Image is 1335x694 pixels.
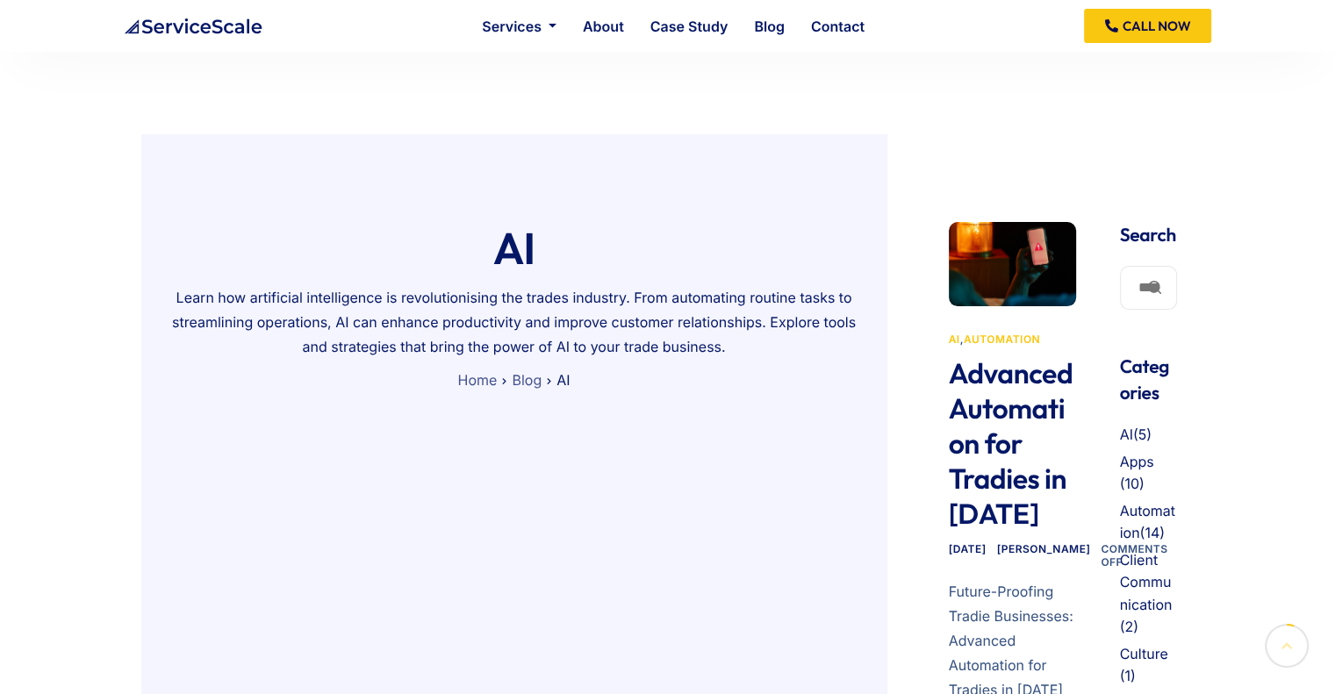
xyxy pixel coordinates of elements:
p: Learn how artificial intelligence is revolutionising the trades industry. From automating routine... [159,285,870,359]
a: AI [949,333,960,346]
a: Client Communication [1120,551,1173,613]
a: Apps [1120,453,1154,470]
a: Culture [1120,645,1168,662]
span: AI [556,371,570,389]
li: (1) [1120,643,1177,688]
h1: AI [493,222,535,275]
a: Blog [754,19,784,33]
span: Comments Off [1101,542,1167,569]
a: Automation [964,333,1040,346]
li: (5) [1120,424,1177,447]
a: [PERSON_NAME] [997,542,1091,555]
a: Automation [1120,502,1175,542]
a: Advanced Automation for Tradies in 2025 [949,254,1076,271]
h4: Search [1120,222,1177,248]
a: About [583,19,624,33]
a: CALL NOW [1084,9,1211,43]
nav: Breadcrumbs [159,369,870,392]
h4: Categories [1120,354,1177,406]
a: AI [1120,426,1133,443]
a: Services [482,19,556,33]
li: (2) [1120,549,1177,639]
li: (14) [1120,500,1177,545]
span: CALL NOW [1123,19,1190,32]
a: Advanced Automation for Tradies in [DATE] [949,356,1073,532]
a: Contact [811,19,865,33]
a: Home [458,371,498,389]
span: [DATE] [949,542,987,569]
a: Case Study [650,19,729,33]
img: A device tracking tradie equipment usage and location [944,218,1080,309]
a: ServiceScale logo representing business automation for tradiesServiceScale logo representing busi... [123,17,262,33]
a: Blog [512,371,542,389]
li: (10) [1120,451,1177,496]
span: , [949,333,1041,346]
